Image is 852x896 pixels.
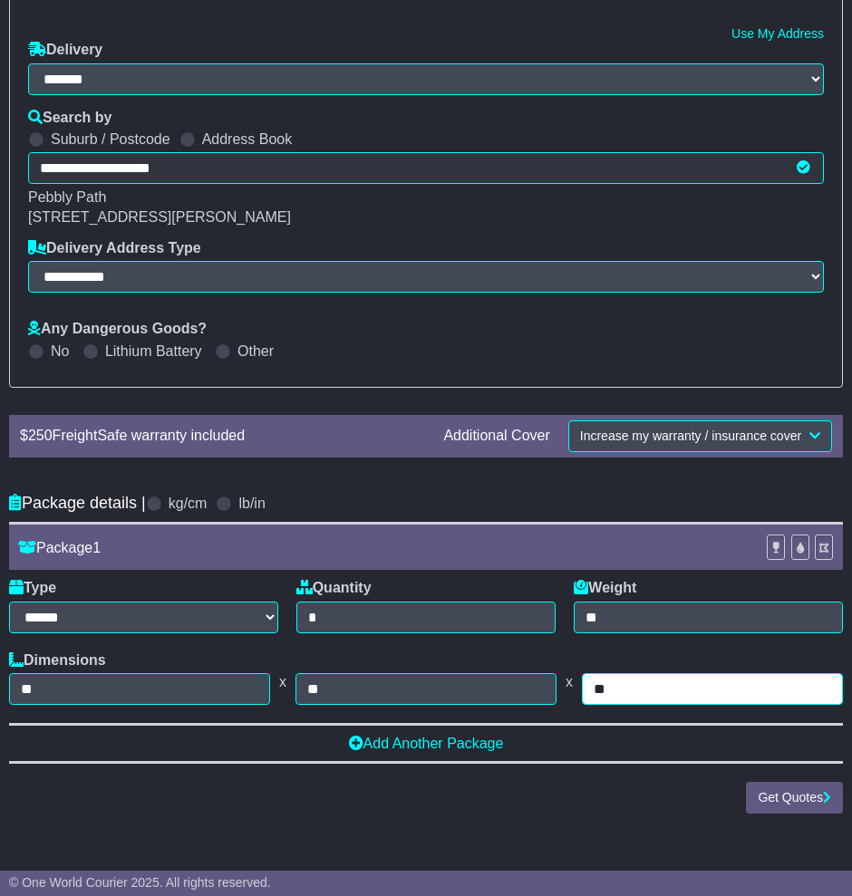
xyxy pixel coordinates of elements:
h4: Package details | [9,494,146,513]
button: Get Quotes [746,782,843,814]
span: x [270,673,295,690]
label: lb/in [238,495,265,512]
label: Type [9,579,56,596]
span: Pebbly Path [28,189,106,205]
label: Lithium Battery [105,342,202,360]
span: 1 [92,540,101,555]
label: kg/cm [169,495,208,512]
div: $ FreightSafe warranty included [11,427,434,444]
label: Other [237,342,274,360]
label: No [51,342,69,360]
span: x [557,673,582,690]
a: Add Another Package [349,736,504,751]
span: 250 [28,428,53,443]
label: Weight [574,579,636,596]
span: [STREET_ADDRESS][PERSON_NAME] [28,209,291,225]
label: Delivery Address Type [28,239,201,256]
label: Quantity [296,579,372,596]
label: Search by [28,109,111,126]
label: Address Book [202,130,293,148]
label: Suburb / Postcode [51,130,170,148]
span: © One World Courier 2025. All rights reserved. [9,875,271,890]
label: Dimensions [9,651,106,669]
span: Increase my warranty / insurance cover [580,429,801,443]
label: Delivery [28,41,102,58]
label: Any Dangerous Goods? [28,320,207,337]
a: Use My Address [731,26,824,41]
div: Additional Cover [434,427,558,444]
button: Increase my warranty / insurance cover [568,420,832,452]
div: Package [9,539,757,556]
